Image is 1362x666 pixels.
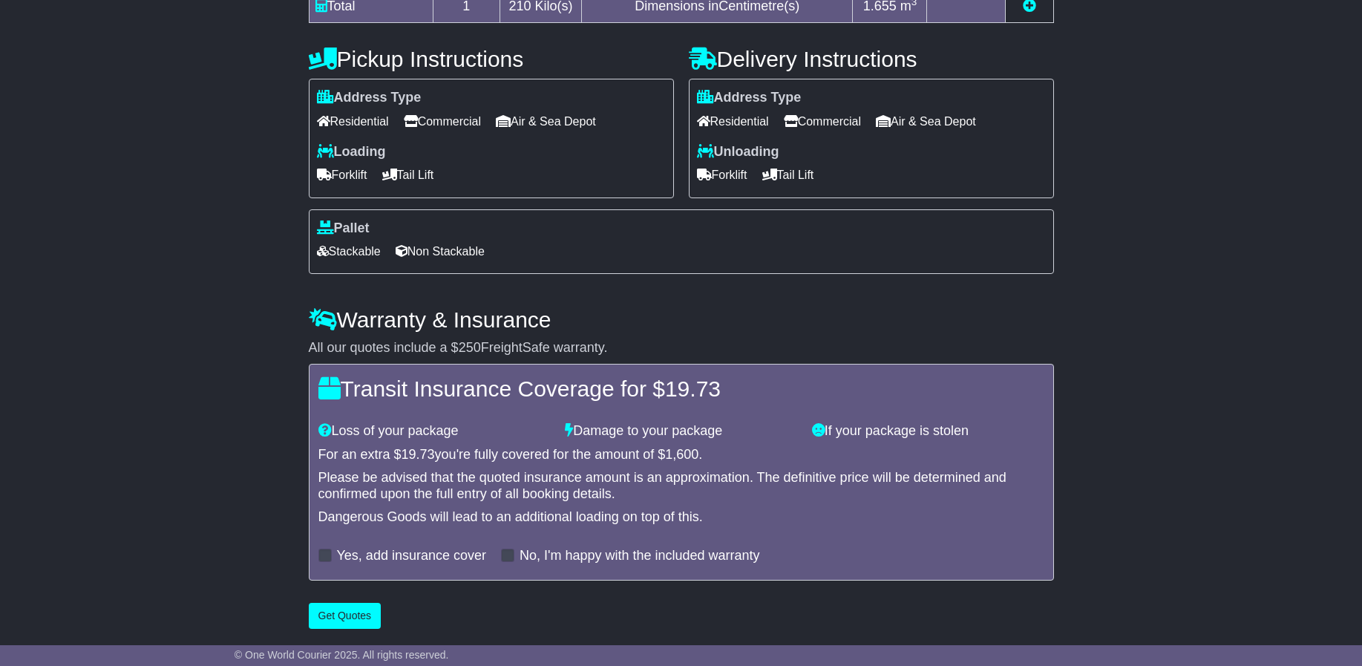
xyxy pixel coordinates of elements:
span: Air & Sea Depot [496,110,596,133]
h4: Pickup Instructions [309,47,674,71]
span: Forklift [697,163,747,186]
span: Stackable [317,240,381,263]
span: Non Stackable [396,240,485,263]
span: 19.73 [402,447,435,462]
span: 1,600 [665,447,698,462]
div: Loss of your package [311,423,558,440]
span: 19.73 [665,376,721,401]
div: Dangerous Goods will lead to an additional loading on top of this. [318,509,1044,526]
span: Forklift [317,163,367,186]
div: If your package is stolen [805,423,1052,440]
span: © One World Courier 2025. All rights reserved. [235,649,449,661]
label: Pallet [317,221,370,237]
label: Address Type [697,90,802,106]
label: Address Type [317,90,422,106]
div: Damage to your package [557,423,805,440]
label: Unloading [697,144,779,160]
label: Yes, add insurance cover [337,548,486,564]
span: Air & Sea Depot [876,110,976,133]
span: Commercial [784,110,861,133]
span: Residential [697,110,769,133]
label: Loading [317,144,386,160]
div: Please be advised that the quoted insurance amount is an approximation. The definitive price will... [318,470,1044,502]
label: No, I'm happy with the included warranty [520,548,760,564]
span: Tail Lift [382,163,434,186]
h4: Transit Insurance Coverage for $ [318,376,1044,401]
span: Tail Lift [762,163,814,186]
div: All our quotes include a $ FreightSafe warranty. [309,340,1054,356]
h4: Warranty & Insurance [309,307,1054,332]
h4: Delivery Instructions [689,47,1054,71]
div: For an extra $ you're fully covered for the amount of $ . [318,447,1044,463]
span: Commercial [404,110,481,133]
button: Get Quotes [309,603,382,629]
span: 250 [459,340,481,355]
span: Residential [317,110,389,133]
